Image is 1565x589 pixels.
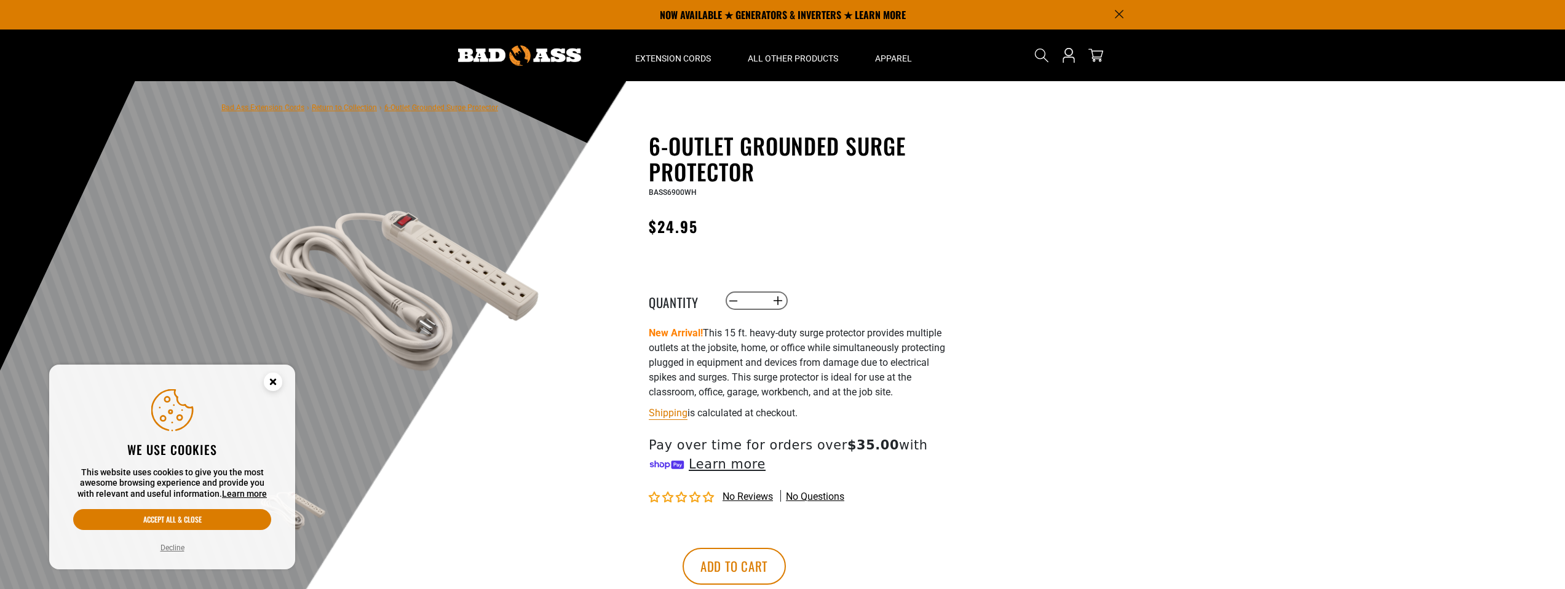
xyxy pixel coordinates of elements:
h1: 6-Outlet Grounded Surge Protector [649,133,950,184]
p: This website uses cookies to give you the most awesome browsing experience and provide you with r... [73,467,271,500]
summary: Extension Cords [617,30,729,81]
a: Bad Ass Extension Cords [221,103,304,112]
div: is calculated at checkout. [649,405,950,421]
span: $24.95 [649,215,698,237]
summary: Apparel [857,30,930,81]
button: Decline [157,542,188,554]
button: Accept all & close [73,509,271,530]
img: Bad Ass Extension Cords [458,45,581,66]
span: No questions [786,490,844,504]
label: Quantity [649,293,710,309]
span: 0.00 stars [649,492,716,504]
nav: breadcrumbs [221,100,498,114]
span: No reviews [723,491,773,502]
span: › [379,103,382,112]
a: Return to Collection [312,103,377,112]
a: Learn more [222,489,267,499]
aside: Cookie Consent [49,365,295,570]
button: Add to cart [683,548,786,585]
span: 6-Outlet Grounded Surge Protector [384,103,498,112]
a: Shipping [649,407,687,419]
summary: Search [1032,45,1052,65]
h2: We use cookies [73,441,271,457]
strong: New Arrival! [649,327,703,339]
p: This 15 ft. heavy-duty surge protector provides multiple outlets at the jobsite, home, or office ... [649,326,950,400]
span: Extension Cords [635,53,711,64]
span: BASS6900WH [649,188,697,197]
summary: All Other Products [729,30,857,81]
span: Apparel [875,53,912,64]
span: All Other Products [748,53,838,64]
span: › [307,103,309,112]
